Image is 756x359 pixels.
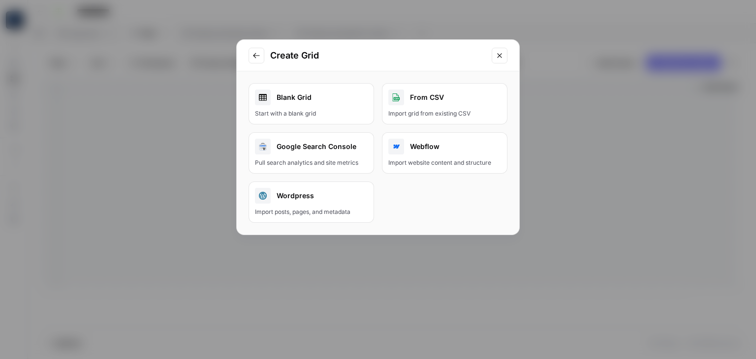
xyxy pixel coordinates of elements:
div: From CSV [388,90,501,105]
a: Blank GridStart with a blank grid [249,83,374,124]
button: WebflowImport website content and structure [382,132,507,174]
div: Blank Grid [255,90,368,105]
button: Google Search ConsolePull search analytics and site metrics [249,132,374,174]
div: Pull search analytics and site metrics [255,158,368,167]
div: Import website content and structure [388,158,501,167]
div: Import posts, pages, and metadata [255,208,368,216]
button: Close modal [492,48,507,63]
h2: Create Grid [270,49,486,62]
div: Wordpress [255,188,368,204]
button: Go to previous step [249,48,264,63]
div: Import grid from existing CSV [388,109,501,118]
button: WordpressImport posts, pages, and metadata [249,181,374,223]
button: From CSVImport grid from existing CSV [382,83,507,124]
div: Start with a blank grid [255,109,368,118]
div: Webflow [388,139,501,154]
div: Google Search Console [255,139,368,154]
